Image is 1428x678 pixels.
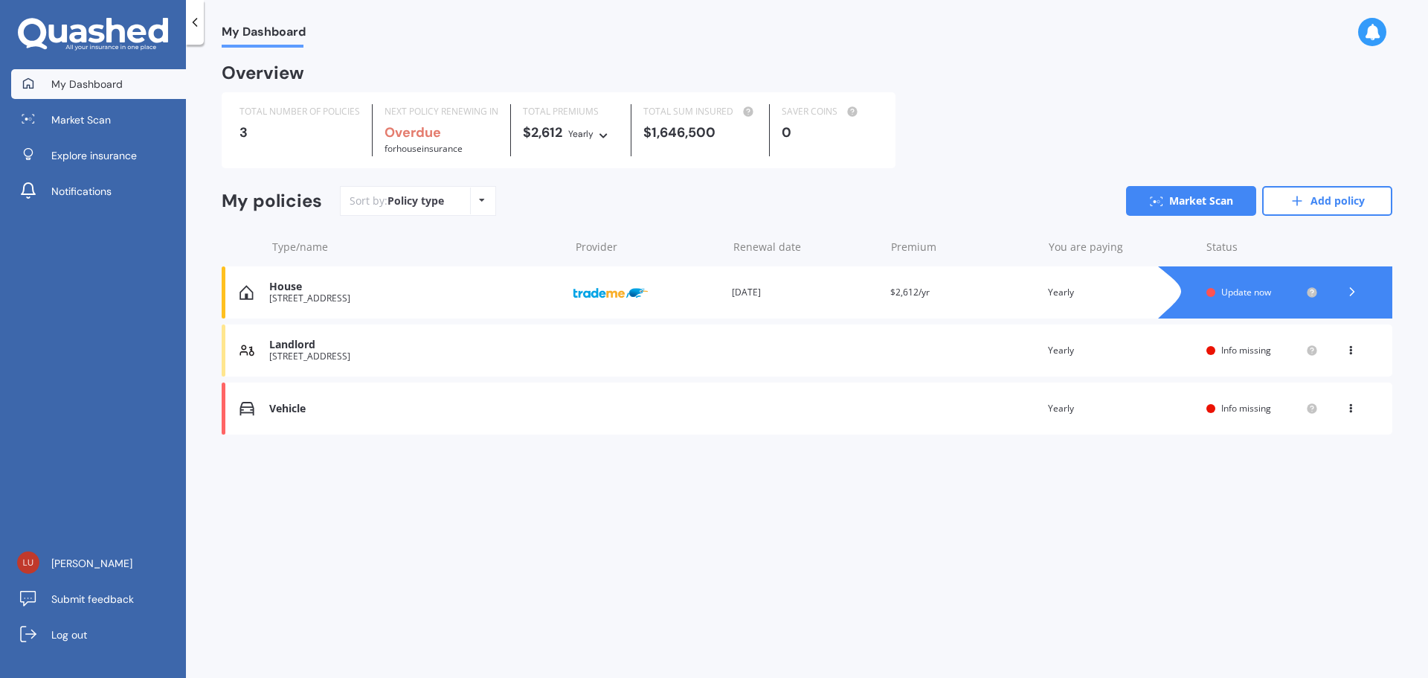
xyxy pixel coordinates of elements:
[239,285,254,300] img: House
[1048,401,1194,416] div: Yearly
[11,620,186,650] a: Log out
[890,286,930,298] span: $2,612/yr
[11,176,186,206] a: Notifications
[239,104,360,119] div: TOTAL NUMBER OF POLICIES
[222,65,304,80] div: Overview
[387,194,444,208] div: Policy type
[51,148,137,163] span: Explore insurance
[1206,240,1318,255] div: Status
[643,125,757,140] div: $1,646,500
[782,104,878,119] div: SAVER COINS
[51,184,112,199] span: Notifications
[51,627,87,642] span: Log out
[11,549,186,578] a: [PERSON_NAME]
[11,141,186,170] a: Explore insurance
[239,125,360,140] div: 3
[11,69,186,99] a: My Dashboard
[51,556,132,571] span: [PERSON_NAME]
[733,240,879,255] div: Renewal date
[222,191,322,212] div: My policies
[782,125,878,140] div: 0
[51,112,111,127] span: Market Scan
[269,403,562,415] div: Vehicle
[17,551,39,574] img: e2bde7b5ff9b4321a258825135c567a3
[222,25,306,45] span: My Dashboard
[573,278,648,307] img: Trade Me Insurance
[51,77,123,92] span: My Dashboard
[891,240,1037,255] div: Premium
[1049,240,1194,255] div: You are paying
[523,125,619,141] div: $2,612
[269,281,562,293] div: House
[239,343,254,358] img: Landlord
[1126,186,1256,216] a: Market Scan
[1048,343,1194,358] div: Yearly
[1048,285,1194,300] div: Yearly
[11,584,186,614] a: Submit feedback
[11,105,186,135] a: Market Scan
[269,339,562,351] div: Landlord
[239,401,254,416] img: Vehicle
[1221,402,1271,415] span: Info missing
[350,194,444,208] div: Sort by:
[643,104,757,119] div: TOTAL SUM INSURED
[732,285,878,300] div: [DATE]
[1221,286,1271,298] span: Update now
[568,127,594,141] div: Yearly
[523,104,619,119] div: TOTAL PREMIUMS
[272,240,564,255] div: Type/name
[269,293,562,304] div: [STREET_ADDRESS]
[1221,344,1271,356] span: Info missing
[385,142,463,155] span: for House insurance
[1262,186,1392,216] a: Add policy
[385,104,498,119] div: NEXT POLICY RENEWING IN
[385,124,441,141] b: Overdue
[576,240,721,255] div: Provider
[269,351,562,362] div: [STREET_ADDRESS]
[51,592,134,607] span: Submit feedback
